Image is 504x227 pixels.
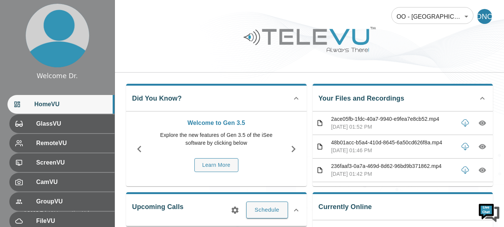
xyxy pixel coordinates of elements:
[4,149,142,175] textarea: Type your message and hit 'Enter'
[39,39,125,49] div: Chat with us now
[246,202,288,218] button: Schedule
[331,147,455,154] p: [DATE] 01:46 PM
[331,139,455,147] p: 48b01acc-b5a4-410d-8645-6a50cd626f8a.mp4
[9,114,115,133] div: GlassVU
[36,217,109,226] span: FileVU
[36,178,109,187] span: CamVU
[36,139,109,148] span: RemoteVU
[9,134,115,153] div: RemoteVU
[122,4,140,22] div: Minimize live chat window
[34,100,109,109] span: HomeVU
[13,35,31,53] img: d_736959983_company_1615157101543_736959983
[331,115,455,123] p: 2ace05fb-1fdc-40a7-9940-e9fea7e8cb52.mp4
[156,131,276,147] p: Explore the new features of Gen 3.5 of the iSee software by clicking below
[36,197,109,206] span: GroupVU
[36,158,109,167] span: ScreenVU
[478,201,500,223] img: Chat Widget
[331,186,455,194] p: 4cb33d15-84a2-467e-9fe1-b76e616fb7e8.mp4
[242,24,377,55] img: Logo
[26,4,89,67] img: profile.png
[331,162,455,170] p: 236faaf3-0a7a-469d-8d62-96bd9b371862.mp4
[477,9,492,24] div: DNO
[156,119,276,128] p: Welcome to Gen 3.5
[36,119,109,128] span: GlassVU
[7,95,115,114] div: HomeVU
[9,173,115,191] div: CamVU
[391,6,473,27] div: OO - [GEOGRAPHIC_DATA] - [PERSON_NAME]
[9,153,115,172] div: ScreenVU
[37,71,78,81] div: Welcome Dr.
[331,123,455,131] p: [DATE] 01:52 PM
[331,170,455,178] p: [DATE] 01:42 PM
[9,192,115,211] div: GroupVU
[194,158,238,172] button: Learn More
[43,67,103,142] span: We're online!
